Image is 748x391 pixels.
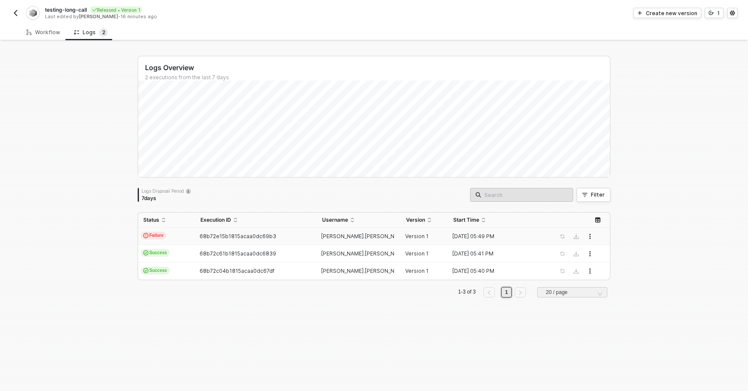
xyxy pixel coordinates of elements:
span: Version 1 [405,268,429,274]
span: Status [143,217,159,223]
input: Search [484,190,567,200]
span: 68b72c61b1815acaa0dc6839 [200,250,276,257]
span: 68b72c04b1815acaa0dc67df [200,268,274,274]
th: Username [317,213,401,228]
div: Workflow [26,29,60,36]
span: Success [141,249,170,257]
span: [PERSON_NAME] [79,13,118,19]
span: right [518,290,523,295]
input: Page Size [542,288,602,297]
li: 1 [501,287,512,297]
span: icon-cards [143,250,148,255]
a: 1 [503,288,511,297]
img: back [12,10,19,16]
div: Page Size [537,287,607,301]
span: 68b72e15b1815acaa0dc69b3 [200,233,276,239]
th: Execution ID [195,213,316,228]
th: Start Time [448,213,549,228]
span: icon-settings [730,10,735,16]
div: 1 [717,10,720,17]
span: testing-long-call [45,6,87,13]
span: Failure [141,232,166,239]
div: Filter [591,191,605,198]
span: Success [141,267,170,275]
th: Status [138,213,195,228]
span: left [487,290,492,295]
div: Logs Overview [145,63,610,72]
span: [PERSON_NAME].[PERSON_NAME]@earnin... [321,250,432,257]
span: Version 1 [405,250,429,257]
div: [DATE] 05:41 PM [448,250,542,257]
span: [PERSON_NAME].[PERSON_NAME]@earnin... [321,268,432,274]
img: integration-icon [29,9,36,17]
div: Last edited by - 16 minutes ago [45,13,373,20]
div: [DATE] 05:40 PM [448,268,542,275]
th: Version [401,213,448,228]
span: Version 1 [405,233,429,239]
li: Previous Page [482,287,496,297]
span: Username [322,217,348,223]
span: Version [406,217,425,223]
span: 20 / page [546,286,602,299]
span: icon-table [595,217,600,223]
button: back [10,8,21,18]
button: left [484,287,495,297]
span: [PERSON_NAME].[PERSON_NAME]@earnin... [321,233,432,239]
div: Logs Disposal Period [142,188,191,194]
div: Released • Version 1 [90,6,142,13]
button: Create new version [633,8,701,18]
div: 2 executions from the last 7 days [145,74,610,81]
button: 1 [705,8,724,18]
div: 7 days [142,195,191,202]
span: Start Time [453,217,479,223]
span: icon-play [637,10,642,16]
span: icon-cards [143,268,148,273]
sup: 2 [99,28,108,37]
span: icon-exclamation [143,233,148,238]
button: right [515,287,526,297]
div: Create new version [646,10,697,17]
div: Logs [74,28,108,37]
span: 2 [102,29,105,36]
div: [DATE] 05:49 PM [448,233,542,240]
li: Next Page [513,287,527,297]
span: Execution ID [200,217,231,223]
button: Filter [577,188,610,202]
span: icon-versioning [709,10,714,16]
li: 1-3 of 3 [457,287,477,297]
